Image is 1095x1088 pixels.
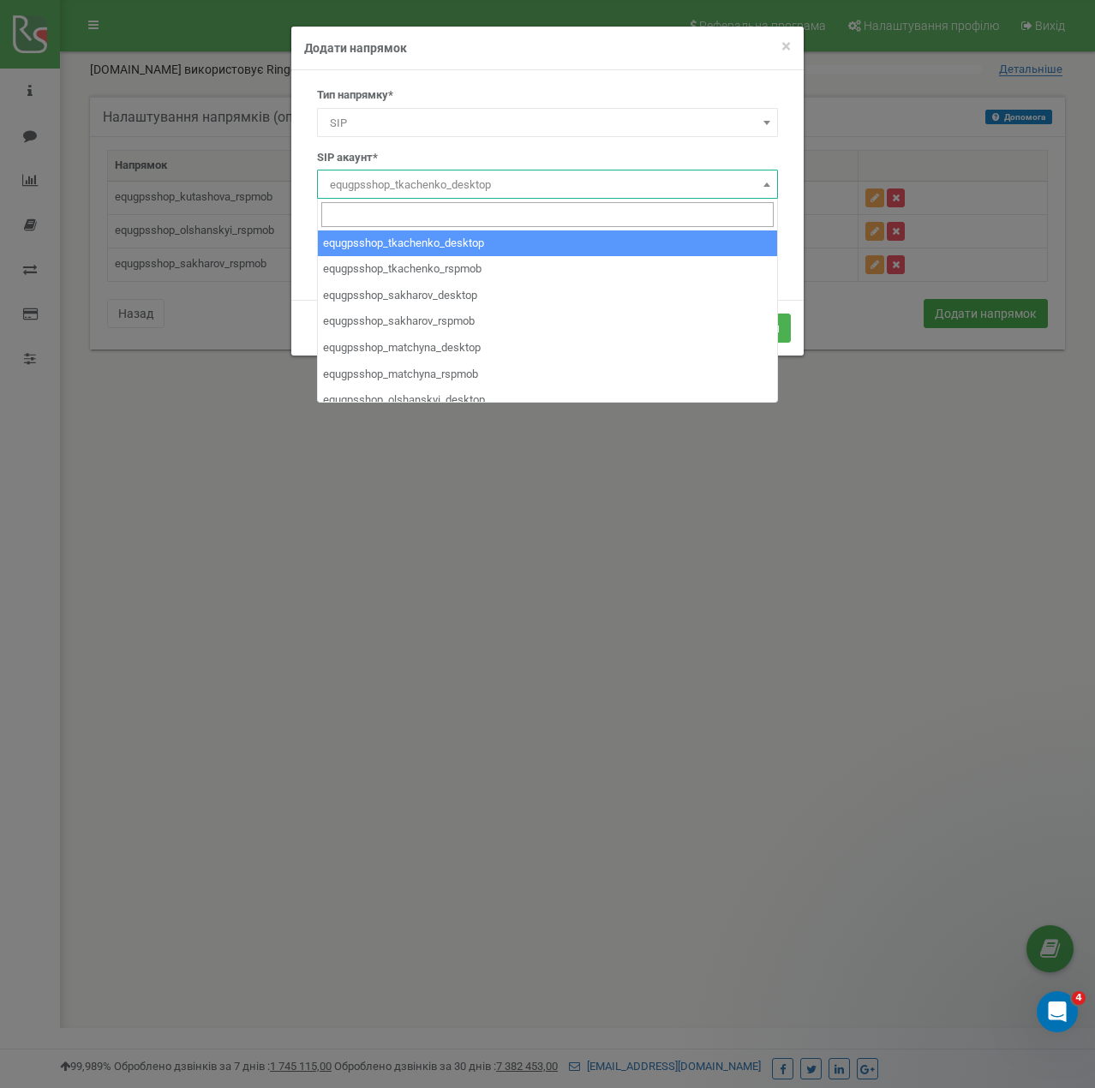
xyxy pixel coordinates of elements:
iframe: Intercom live chat [1037,991,1078,1032]
li: equgpsshop_olshanskyi_desktop [318,387,777,414]
li: equgpsshop_sakharov_desktop [318,283,777,309]
span: × [781,36,791,57]
label: Тип напрямку* [317,87,393,104]
li: equgpsshop_tkachenko_rspmob [318,256,777,283]
h4: Додати напрямок [304,39,791,57]
span: equgpsshop_tkachenko_desktop [317,170,778,199]
span: SIP [317,108,778,137]
span: SIP [323,111,772,135]
li: equgpsshop_tkachenko_desktop [318,230,777,257]
span: 4 [1072,991,1086,1005]
span: equgpsshop_tkachenko_desktop [323,173,772,197]
li: equgpsshop_matchyna_rspmob [318,362,777,388]
li: equgpsshop_matchyna_desktop [318,335,777,362]
label: SIP акаунт* [317,150,378,166]
li: equgpsshop_sakharov_rspmob [318,308,777,335]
